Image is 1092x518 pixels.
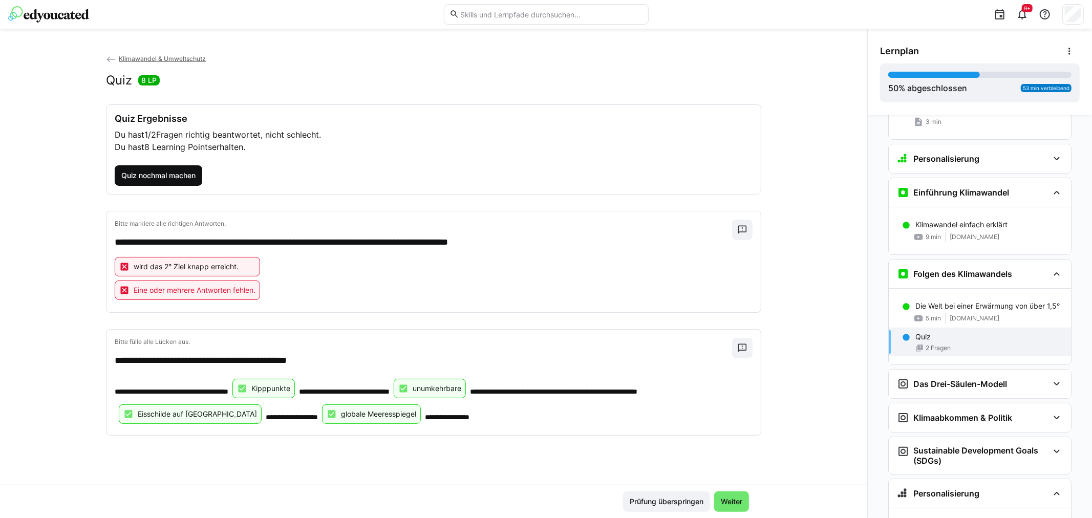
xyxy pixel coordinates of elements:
[714,491,749,512] button: Weiter
[115,165,202,186] button: Quiz nochmal machen
[115,220,732,228] p: Bitte markiere alle richtigen Antworten.
[119,55,206,62] span: Klimawandel & Umweltschutz
[106,73,132,88] h2: Quiz
[144,142,212,152] span: 8 Learning Points
[926,314,941,322] span: 5 min
[141,75,157,85] span: 8 LP
[115,338,732,346] p: Bitte fülle alle Lücken aus.
[1023,85,1069,91] span: 53 min verbleibend
[926,118,941,126] span: 3 min
[915,332,931,342] p: Quiz
[719,497,744,507] span: Weiter
[880,46,919,57] span: Lernplan
[134,262,239,272] p: wird das 2° Ziel knapp erreicht.
[623,491,710,512] button: Prüfung überspringen
[888,83,898,93] span: 50
[115,128,753,141] p: Du hast Fragen richtig beantwortet, nicht schlecht.
[913,269,1012,279] h3: Folgen des Klimawandels
[413,383,461,394] p: unumkehrbare
[120,170,197,181] span: Quiz nochmal machen
[144,129,156,140] span: 1/2
[926,344,951,352] span: 2 Fragen
[926,233,941,241] span: 9 min
[913,488,979,499] h3: Personalisierung
[888,82,967,94] div: % abgeschlossen
[341,409,416,419] p: globale Meeresspiegel
[915,301,1060,311] p: Die Welt bei einer Erwärmung von über 1,5°
[115,141,753,153] p: Du hast erhalten.
[913,445,1048,466] h3: Sustainable Development Goals (SDGs)
[138,409,257,419] p: Eisschilde auf [GEOGRAPHIC_DATA]
[950,314,999,322] span: [DOMAIN_NAME]
[913,379,1007,389] h3: Das Drei-Säulen-Modell
[628,497,705,507] span: Prüfung überspringen
[913,187,1009,198] h3: Einführung Klimawandel
[950,233,999,241] span: [DOMAIN_NAME]
[913,154,979,164] h3: Personalisierung
[913,413,1012,423] h3: Klimaabkommen & Politik
[459,10,643,19] input: Skills und Lernpfade durchsuchen…
[106,55,206,62] a: Klimawandel & Umweltschutz
[1024,5,1031,11] span: 9+
[134,285,255,295] span: Eine oder mehrere Antworten fehlen.
[115,113,753,124] h3: Quiz Ergebnisse
[251,383,290,394] p: Kipppunkte
[915,220,1008,230] p: Klimawandel einfach erklärt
